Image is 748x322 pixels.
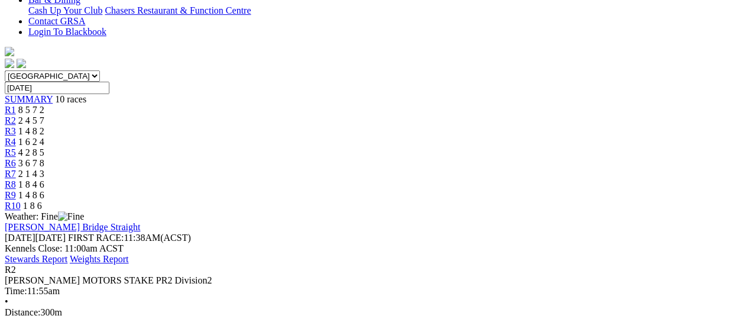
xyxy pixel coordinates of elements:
a: Contact GRSA [28,16,85,26]
span: 8 5 7 2 [18,105,44,115]
span: FIRST RACE: [68,233,124,243]
div: 11:55am [5,286,743,297]
img: Fine [58,211,84,222]
a: R4 [5,137,16,147]
a: R9 [5,190,16,200]
span: 10 races [55,94,86,104]
input: Select date [5,82,109,94]
a: R3 [5,126,16,136]
span: 1 8 6 [23,201,42,211]
span: 1 6 2 4 [18,137,44,147]
span: 2 4 5 7 [18,115,44,125]
a: [PERSON_NAME] Bridge Straight [5,222,140,232]
span: 1 8 4 6 [18,179,44,189]
span: • [5,297,8,307]
a: Weights Report [70,254,129,264]
span: 2 1 4 3 [18,169,44,179]
span: Distance: [5,307,40,317]
a: R5 [5,147,16,157]
span: 1 4 8 6 [18,190,44,200]
span: 3 6 7 8 [18,158,44,168]
img: logo-grsa-white.png [5,47,14,56]
span: 4 2 8 5 [18,147,44,157]
a: Chasers Restaurant & Function Centre [105,5,251,15]
div: [PERSON_NAME] MOTORS STAKE PR2 Division2 [5,275,743,286]
div: Kennels Close: 11:00am ACST [5,243,743,254]
a: SUMMARY [5,94,53,104]
a: R2 [5,115,16,125]
a: Stewards Report [5,254,67,264]
span: Weather: Fine [5,211,84,221]
a: Login To Blackbook [28,27,106,37]
span: [DATE] [5,233,66,243]
a: R6 [5,158,16,168]
a: R1 [5,105,16,115]
span: R2 [5,265,16,275]
div: Bar & Dining [28,5,743,16]
a: Cash Up Your Club [28,5,102,15]
img: facebook.svg [5,59,14,68]
a: R7 [5,169,16,179]
a: R10 [5,201,21,211]
span: 11:38AM(ACST) [68,233,191,243]
span: 1 4 8 2 [18,126,44,136]
span: [DATE] [5,233,35,243]
span: Time: [5,286,27,296]
div: 300m [5,307,743,318]
a: R8 [5,179,16,189]
img: twitter.svg [17,59,26,68]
